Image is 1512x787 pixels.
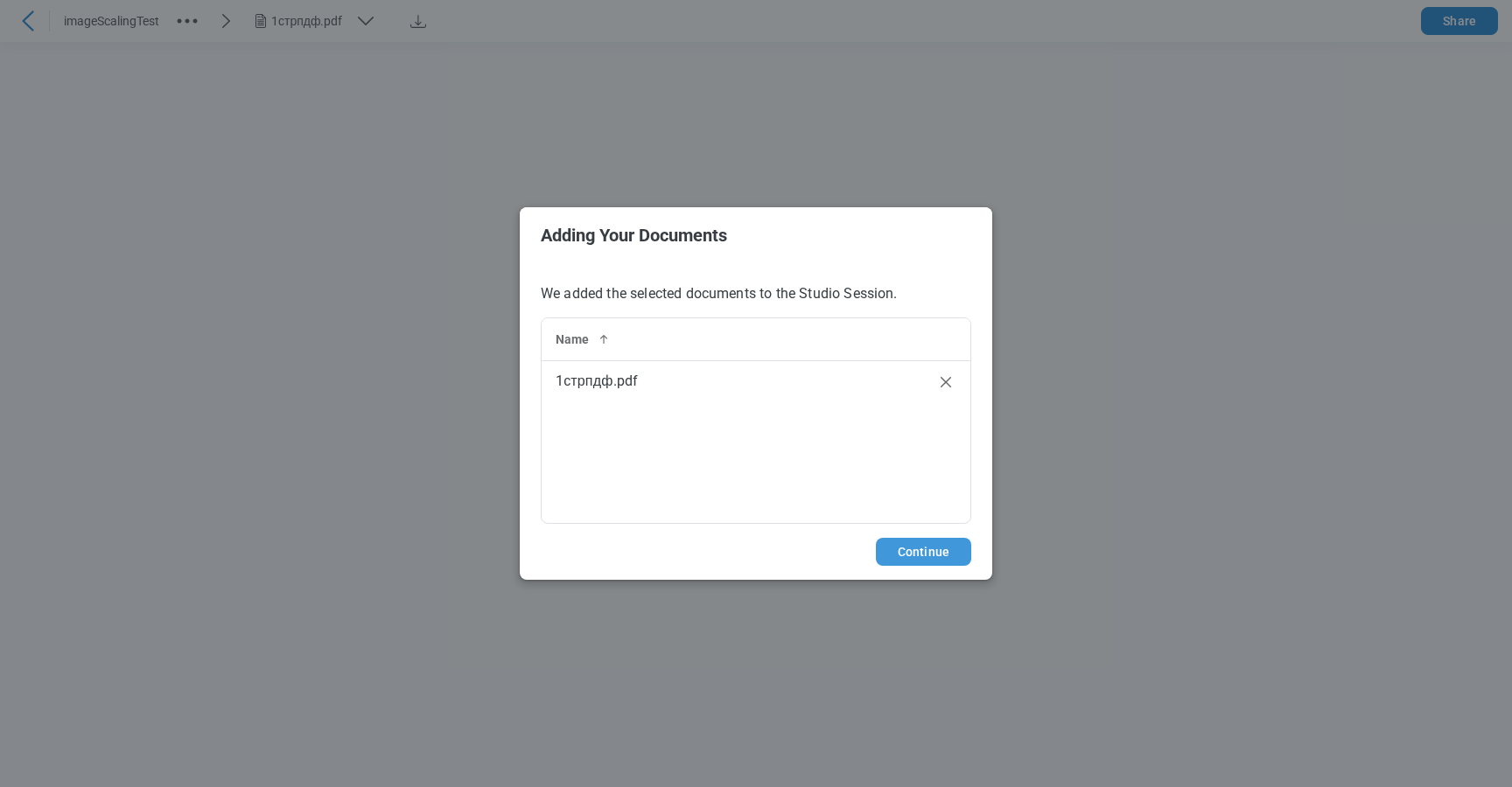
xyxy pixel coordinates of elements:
div: 1стрпдф.pdf [556,371,907,392]
div: We added the selected documents to the Studio Session. [520,263,992,524]
h2: Adding Your Documents [541,226,971,245]
button: Continue [876,538,971,566]
div: Name [556,331,907,348]
button: Remove [935,372,956,393]
table: bb-data-table [542,318,970,402]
